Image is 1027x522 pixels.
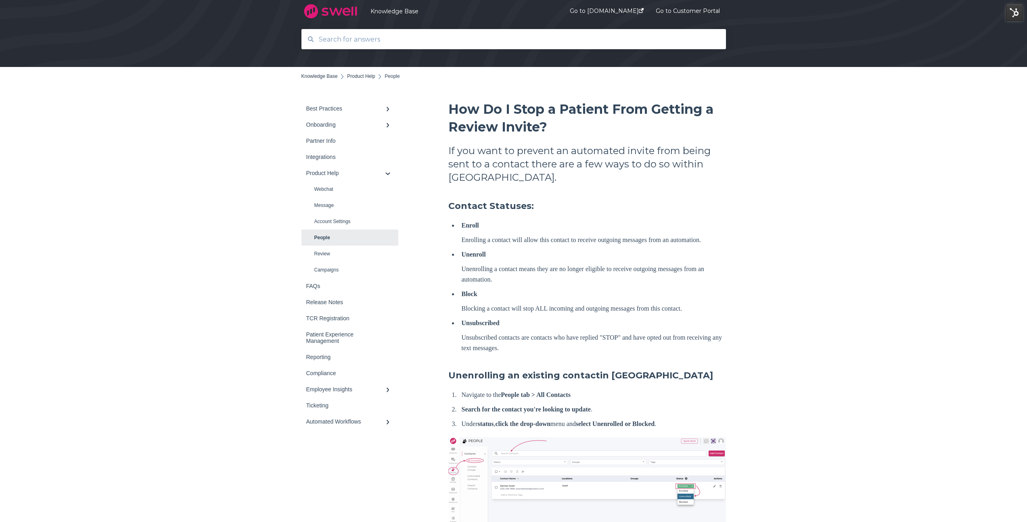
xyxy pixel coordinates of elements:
[301,262,398,278] a: Campaigns
[462,319,500,326] strong: Unsubscribed
[576,420,655,427] strong: select Unenrolled or Blocked
[306,283,385,289] div: FAQs
[301,310,398,326] a: TCR Registration
[462,222,479,229] strong: Enroll
[301,349,398,365] a: Reporting
[370,8,546,15] a: Knowledge Base
[301,73,338,79] a: Knowledge Base
[306,402,385,409] div: Ticketing
[301,413,398,430] a: Automated Workflows
[1006,4,1023,21] img: HubSpot Tools Menu Toggle
[301,1,360,21] img: company logo
[301,100,398,117] a: Best Practices
[314,31,714,48] input: Search for answers
[462,303,726,314] p: Blocking a contact will stop ALL incoming and outgoing messages from this contact.
[306,370,385,376] div: Compliance
[301,246,398,262] a: Review
[301,213,398,230] a: Account Settings
[448,144,726,184] h2: If you want to prevent an automated invite from being sent to a contact there are a few ways to d...
[301,197,398,213] a: Message
[301,326,398,349] a: Patient Experience Management
[448,370,726,382] h3: in [GEOGRAPHIC_DATA]
[306,418,385,425] div: Automated Workflows
[301,133,398,149] a: Partner Info
[306,121,385,128] div: Onboarding
[306,154,385,160] div: Integrations
[448,101,713,135] span: How Do I Stop a Patient From Getting a Review Invite?
[347,73,375,79] a: Product Help
[496,420,551,427] strong: click the drop-down
[301,165,398,181] a: Product Help
[306,105,385,112] div: Best Practices
[501,391,571,398] strong: People tab > All Contacts
[477,420,494,427] strong: status
[306,315,385,322] div: TCR Registration
[458,419,726,429] li: Under , menu and .
[301,149,398,165] a: Integrations
[301,181,398,197] a: Webchat
[301,381,398,397] a: Employee Insights
[301,117,398,133] a: Onboarding
[458,404,726,415] li: .
[385,73,400,79] span: People
[306,299,385,305] div: Release Notes
[462,290,477,297] strong: Block
[301,278,398,294] a: FAQs
[301,294,398,310] a: Release Notes
[458,390,726,400] li: Navigate to the
[306,386,385,393] div: Employee Insights
[301,230,398,246] a: People
[306,138,385,144] div: Partner Info
[301,365,398,381] a: Compliance
[462,251,486,258] strong: Unenroll
[306,170,385,176] div: Product Help
[462,264,726,285] p: Unenrolling a contact means they are no longer eligible to receive outgoing messages from an auto...
[462,235,726,245] p: Enrolling a contact will allow this contact to receive outgoing messages from an automation.
[306,354,385,360] div: Reporting
[448,200,534,211] strong: Contact Statuses:
[301,397,398,413] a: Ticketing
[306,331,385,344] div: Patient Experience Management
[462,332,726,353] p: Unsubscribed contacts are contacts who have replied "STOP" and have opted out from receiving any ...
[462,406,591,413] strong: Search for the contact you're looking to update
[448,370,600,381] strong: Unenrolling an existing contact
